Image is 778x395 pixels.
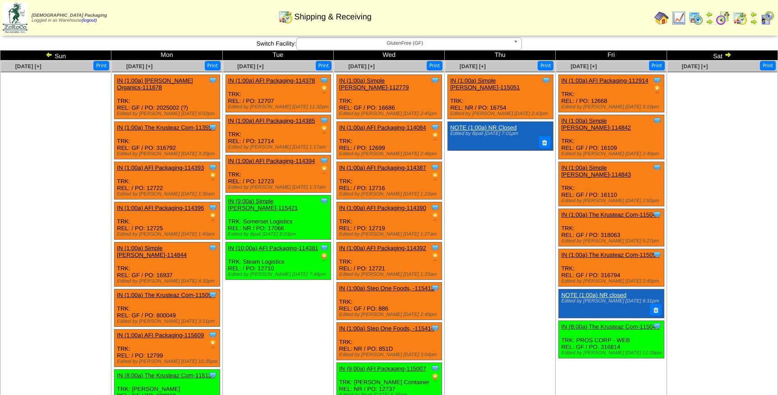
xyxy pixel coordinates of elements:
[226,155,331,193] div: TRK: REL: / PO: 12723
[450,131,548,136] div: Edited by Bpali [DATE] 7:01pm
[222,51,333,60] td: Tue
[450,77,520,91] a: IN (1:00a) Simple [PERSON_NAME]-115051
[654,11,669,25] img: home.gif
[561,279,664,284] div: Edited by [PERSON_NAME] [DATE] 2:45pm
[228,117,315,124] a: IN (1:00a) AFI Packaging-114385
[339,151,442,157] div: Edited by [PERSON_NAME] [DATE] 2:46pm
[339,312,442,317] div: Edited by [PERSON_NAME] [DATE] 2:49pm
[561,77,648,84] a: IN (1:00a) AFI Packaging-112914
[115,75,220,119] div: TRK: REL: GF / PO: 2025002 (?)
[117,77,193,91] a: IN (1:00a) [PERSON_NAME] Organics-111678
[653,85,662,94] img: PO
[339,285,434,292] a: IN (1:00a) Step One Foods, -115412
[706,11,713,18] img: arrowleft.gif
[431,373,440,382] img: PO
[561,211,659,218] a: IN (1:00a) The Krusteaz Com-115042
[117,204,204,211] a: IN (1:00a) AFI Packaging-114396
[445,51,556,60] td: Thu
[653,210,662,219] img: Tooltip
[300,38,510,49] span: GlutenFree (GF)
[431,76,440,85] img: Tooltip
[208,330,217,339] img: Tooltip
[228,77,315,84] a: IN (1:00a) AFI Packaging-114378
[32,13,107,23] span: Logged in as Warehouse
[450,124,516,131] a: NOTE (1:00a) NR Closed
[559,209,664,246] div: TRK: REL: GF / PO: 318063
[561,198,664,204] div: Edited by [PERSON_NAME] [DATE] 2:50pm
[649,61,665,70] button: Print
[336,122,442,159] div: TRK: REL: / PO: 12699
[561,164,631,178] a: IN (1:00a) Simple [PERSON_NAME]-114843
[111,51,222,60] td: Mon
[339,245,426,251] a: IN (1:00a) AFI Packaging-114392
[208,212,217,221] img: PO
[117,292,215,298] a: IN (1:00a) The Krusteaz Com-115097
[339,164,426,171] a: IN (1:00a) AFI Packaging-114387
[117,359,220,364] div: Edited by [PERSON_NAME] [DATE] 10:35pm
[561,117,631,131] a: IN (1:00a) Simple [PERSON_NAME]-114842
[320,125,329,134] img: PO
[339,111,442,116] div: Edited by [PERSON_NAME] [DATE] 2:45pm
[228,185,331,190] div: Edited by [PERSON_NAME] [DATE] 1:37am
[115,162,220,200] div: TRK: REL: / PO: 12722
[561,151,664,157] div: Edited by [PERSON_NAME] [DATE] 2:49pm
[336,323,442,360] div: TRK: REL: NR / PO: 851D
[561,350,664,356] div: Edited by [PERSON_NAME] [DATE] 12:39pm
[82,18,97,23] a: (logout)
[431,163,440,172] img: Tooltip
[339,272,442,277] div: Edited by [PERSON_NAME] [DATE] 1:33am
[561,238,664,244] div: Edited by [PERSON_NAME] [DATE] 5:27pm
[450,111,553,116] div: Edited by [PERSON_NAME] [DATE] 2:43pm
[316,61,331,70] button: Print
[115,289,220,327] div: TRK: REL: GF / PO: 800049
[228,144,331,150] div: Edited by [PERSON_NAME] [DATE] 1:17am
[760,11,774,25] img: calendarcustomer.gif
[559,115,664,159] div: TRK: REL: GF / PO: 16109
[336,242,442,280] div: TRK: REL: / PO: 12721
[349,63,375,70] a: [DATE] [+]
[226,242,331,280] div: TRK: Steam Logistics REL: / PO: 12710
[681,63,708,70] a: [DATE] [+]
[117,245,187,258] a: IN (1:00a) Simple [PERSON_NAME]-114844
[320,243,329,252] img: Tooltip
[228,232,331,237] div: Edited by Bpali [DATE] 8:03pm
[228,158,315,164] a: IN (1:00a) AFI Packaging-114394
[431,364,440,373] img: Tooltip
[295,12,372,22] span: Shipping & Receiving
[208,243,217,252] img: Tooltip
[561,298,659,304] div: Edited by [PERSON_NAME] [DATE] 9:31pm
[208,203,217,212] img: Tooltip
[117,372,215,379] a: IN (8:00a) The Krusteaz Com-115139
[561,104,664,110] div: Edited by [PERSON_NAME] [DATE] 3:19pm
[427,61,442,70] button: Print
[448,75,553,119] div: TRK: REL: NR / PO: 16754
[3,3,28,33] img: zoroco-logo-small.webp
[320,116,329,125] img: Tooltip
[339,365,426,372] a: IN (9:00a) AFI Packaging-115007
[561,292,626,298] a: NOTE (1:00a) NR closed
[653,163,662,172] img: Tooltip
[339,77,409,91] a: IN (1:00a) Simple [PERSON_NAME]-112779
[320,252,329,261] img: PO
[689,11,703,25] img: calendarprod.gif
[117,111,220,116] div: Edited by [PERSON_NAME] [DATE] 8:02pm
[320,85,329,94] img: PO
[559,321,664,358] div: TRK: PROS CORP - WEB REL: GF / PO: 316814
[226,75,331,112] div: TRK: REL: / PO: 12707
[208,371,217,380] img: Tooltip
[571,63,597,70] span: [DATE] [+]
[226,115,331,153] div: TRK: REL: / PO: 12714
[115,330,220,367] div: TRK: REL: / PO: 12799
[431,123,440,132] img: Tooltip
[228,104,331,110] div: Edited by [PERSON_NAME] [DATE] 11:32pm
[126,63,152,70] a: [DATE] [+]
[208,290,217,299] img: Tooltip
[115,122,220,159] div: TRK: REL: GF / PO: 316792
[117,151,220,157] div: Edited by [PERSON_NAME] [DATE] 3:20pm
[320,165,329,174] img: PO
[278,9,293,24] img: calendarinout.gif
[431,243,440,252] img: Tooltip
[653,76,662,85] img: Tooltip
[228,272,331,277] div: Edited by [PERSON_NAME] [DATE] 7:48pm
[724,51,732,58] img: arrowright.gif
